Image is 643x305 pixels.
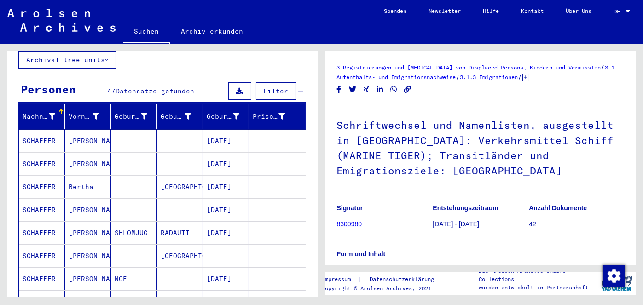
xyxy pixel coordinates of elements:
[614,8,624,15] span: DE
[19,222,65,244] mat-cell: SCHAFFER
[203,153,249,175] mat-cell: [DATE]
[65,199,111,221] mat-cell: [PERSON_NAME]
[518,73,522,81] span: /
[362,275,445,284] a: Datenschutzerklärung
[157,245,203,267] mat-cell: [GEOGRAPHIC_DATA]
[19,130,65,152] mat-cell: SCHAFFER
[529,219,625,229] p: 42
[460,74,518,81] a: 3.1.3 Emigrationen
[322,275,358,284] a: Impressum
[157,104,203,129] mat-header-cell: Geburt‏
[203,176,249,198] mat-cell: [DATE]
[203,130,249,152] mat-cell: [DATE]
[19,245,65,267] mat-cell: SCHAFFER
[529,204,587,212] b: Anzahl Dokumente
[433,204,498,212] b: Entstehungszeitraum
[161,112,191,121] div: Geburt‏
[264,87,289,95] span: Filter
[337,104,625,190] h1: Schriftwechsel und Namenlisten, ausgestellt in [GEOGRAPHIC_DATA]: Verkehrsmittel Schiff (MARINE T...
[203,268,249,290] mat-cell: [DATE]
[161,109,203,124] div: Geburt‏
[253,112,285,121] div: Prisoner #
[69,109,110,124] div: Vorname
[107,87,116,95] span: 47
[256,82,296,100] button: Filter
[65,268,111,290] mat-cell: [PERSON_NAME]
[21,81,76,98] div: Personen
[203,199,249,221] mat-cell: [DATE]
[19,268,65,290] mat-cell: SCHAFFER
[456,73,460,81] span: /
[65,245,111,267] mat-cell: [PERSON_NAME]
[603,265,625,287] img: Zustimmung ändern
[207,109,251,124] div: Geburtsdatum
[19,104,65,129] mat-header-cell: Nachname
[65,130,111,152] mat-cell: [PERSON_NAME]
[19,153,65,175] mat-cell: SCHAFFER
[601,63,605,71] span: /
[111,104,157,129] mat-header-cell: Geburtsname
[23,109,67,124] div: Nachname
[479,283,597,300] p: wurden entwickelt in Partnerschaft mit
[157,222,203,244] mat-cell: RADAUTI
[65,176,111,198] mat-cell: Bertha
[115,112,147,121] div: Geburtsname
[479,267,597,283] p: Die Arolsen Archives Online-Collections
[111,268,157,290] mat-cell: NOE
[375,84,385,95] button: Share on LinkedIn
[322,275,445,284] div: |
[170,20,254,42] a: Archiv erkunden
[7,9,116,32] img: Arolsen_neg.svg
[123,20,170,44] a: Suchen
[249,104,306,129] mat-header-cell: Prisoner #
[348,84,358,95] button: Share on Twitter
[207,112,239,121] div: Geburtsdatum
[19,176,65,198] mat-cell: SCHÄFFER
[23,112,55,121] div: Nachname
[403,84,412,95] button: Copy link
[362,84,371,95] button: Share on Xing
[19,199,65,221] mat-cell: SCHÄFFER
[111,222,157,244] mat-cell: SHLOMJUG
[600,272,634,295] img: yv_logo.png
[116,87,194,95] span: Datensätze gefunden
[157,176,203,198] mat-cell: [GEOGRAPHIC_DATA]
[337,64,601,71] a: 3 Registrierungen und [MEDICAL_DATA] von Displaced Persons, Kindern und Vermissten
[253,109,297,124] div: Prisoner #
[65,222,111,244] mat-cell: [PERSON_NAME]
[337,250,386,258] b: Form und Inhalt
[337,204,363,212] b: Signatur
[203,222,249,244] mat-cell: [DATE]
[115,109,159,124] div: Geburtsname
[389,84,399,95] button: Share on WhatsApp
[65,153,111,175] mat-cell: [PERSON_NAME]
[337,220,362,228] a: 8300980
[322,284,445,293] p: Copyright © Arolsen Archives, 2021
[433,219,528,229] p: [DATE] - [DATE]
[334,84,344,95] button: Share on Facebook
[69,112,99,121] div: Vorname
[65,104,111,129] mat-header-cell: Vorname
[203,104,249,129] mat-header-cell: Geburtsdatum
[18,51,116,69] button: Archival tree units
